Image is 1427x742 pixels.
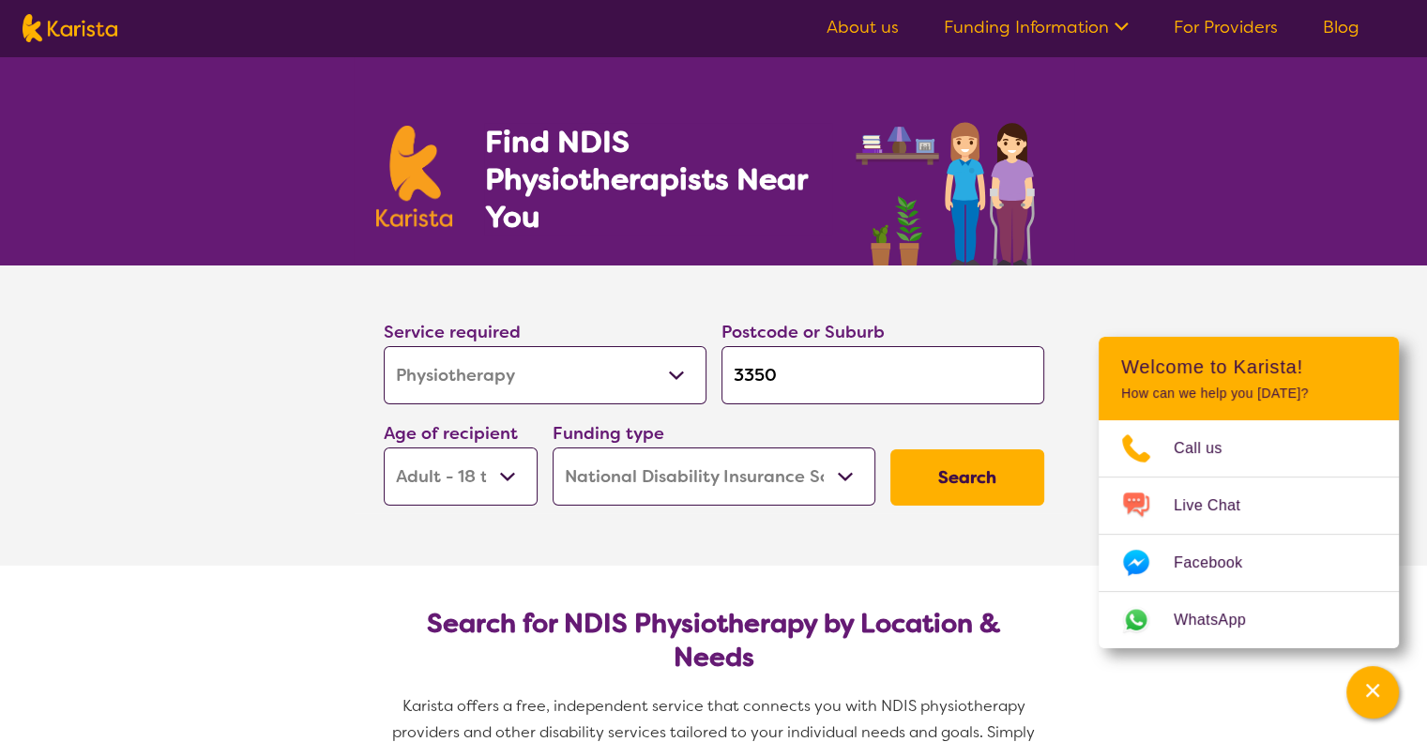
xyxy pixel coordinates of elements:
img: Karista logo [376,126,453,227]
h1: Find NDIS Physiotherapists Near You [484,123,831,235]
a: About us [827,16,899,38]
img: physiotherapy [850,101,1051,265]
button: Search [890,449,1044,506]
a: Web link opens in a new tab. [1099,592,1399,648]
ul: Choose channel [1099,420,1399,648]
input: Type [721,346,1044,404]
span: WhatsApp [1174,606,1268,634]
label: Age of recipient [384,422,518,445]
a: Funding Information [944,16,1129,38]
button: Channel Menu [1346,666,1399,719]
h2: Search for NDIS Physiotherapy by Location & Needs [399,607,1029,674]
span: Facebook [1174,549,1265,577]
h2: Welcome to Karista! [1121,356,1376,378]
a: Blog [1323,16,1359,38]
span: Call us [1174,434,1245,462]
span: Live Chat [1174,492,1263,520]
div: Channel Menu [1099,337,1399,648]
label: Funding type [553,422,664,445]
a: For Providers [1174,16,1278,38]
label: Service required [384,321,521,343]
img: Karista logo [23,14,117,42]
label: Postcode or Suburb [721,321,885,343]
p: How can we help you [DATE]? [1121,386,1376,401]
